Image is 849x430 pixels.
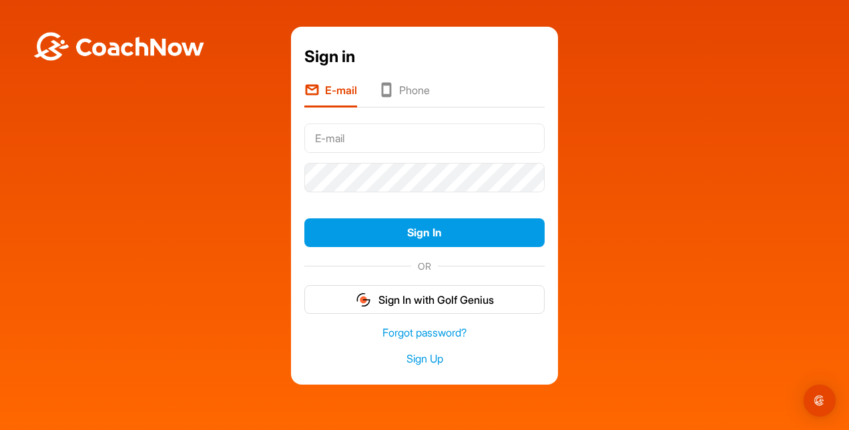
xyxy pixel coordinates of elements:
button: Sign In [304,218,545,247]
div: Sign in [304,45,545,69]
a: Forgot password? [304,325,545,341]
input: E-mail [304,124,545,153]
span: OR [411,259,438,273]
button: Sign In with Golf Genius [304,285,545,314]
div: Open Intercom Messenger [804,385,836,417]
img: BwLJSsUCoWCh5upNqxVrqldRgqLPVwmV24tXu5FoVAoFEpwwqQ3VIfuoInZCoVCoTD4vwADAC3ZFMkVEQFDAAAAAElFTkSuQmCC [32,32,206,61]
li: E-mail [304,82,357,107]
li: Phone [378,82,430,107]
img: gg_logo [355,292,372,308]
a: Sign Up [304,351,545,367]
